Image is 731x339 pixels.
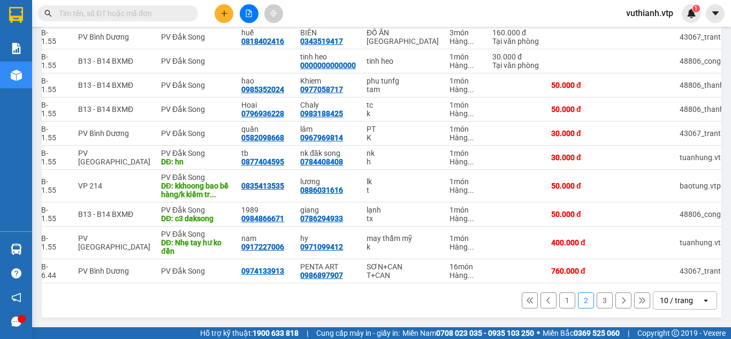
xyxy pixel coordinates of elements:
[241,101,290,109] div: Hoai
[574,329,620,337] strong: 0369 525 060
[161,157,231,166] div: DĐ: hn
[78,234,150,251] div: PV [GEOGRAPHIC_DATA]
[300,177,356,186] div: lương
[468,186,474,194] span: ...
[300,133,343,142] div: 0967969814
[300,271,343,280] div: 0986897907
[450,109,482,118] div: Hàng thông thường
[367,77,439,85] div: phu tunfg
[241,133,284,142] div: 0582098668
[241,157,284,166] div: 0877404595
[367,271,439,280] div: T+CAN
[300,52,356,61] div: tinh heo
[300,85,343,94] div: 0977058717
[215,4,233,23] button: plus
[597,292,613,308] button: 3
[450,125,482,133] div: 1 món
[551,129,605,138] div: 30.000 đ
[702,296,710,305] svg: open
[33,125,67,142] div: 51B-191.55
[245,10,253,17] span: file-add
[450,37,482,46] div: Hàng thông thường
[220,10,228,17] span: plus
[161,214,231,223] div: DĐ: c3 daksong
[551,267,605,275] div: 760.000 đ
[78,267,150,275] div: PV Bình Dương
[468,37,474,46] span: ...
[33,28,67,46] div: 51B-191.55
[687,9,696,18] img: icon-new-feature
[241,182,284,190] div: 0835413535
[468,61,474,70] span: ...
[161,206,231,214] div: PV Đắk Song
[672,329,679,337] span: copyright
[450,157,482,166] div: Hàng thông thường
[78,129,150,138] div: PV Bình Dương
[450,85,482,94] div: Hàng thông thường
[367,85,439,94] div: tam
[241,214,284,223] div: 0984866671
[241,77,290,85] div: hao
[551,182,605,190] div: 50.000 đ
[468,133,474,142] span: ...
[300,206,356,214] div: giang
[367,177,439,186] div: lk
[551,153,605,162] div: 30.000 đ
[241,125,290,133] div: quân
[492,61,540,70] div: Tại văn phòng
[450,177,482,186] div: 1 món
[367,57,439,65] div: tinh heo
[450,243,482,251] div: Hàng thông thường
[628,327,629,339] span: |
[78,57,150,65] div: B13 - B14 BXMĐ
[9,7,23,23] img: logo-vxr
[307,327,308,339] span: |
[316,327,400,339] span: Cung cấp máy in - giấy in:
[468,109,474,118] span: ...
[711,9,720,18] span: caret-down
[468,157,474,166] span: ...
[200,327,299,339] span: Hỗ trợ kỹ thuật:
[78,105,150,114] div: B13 - B14 BXMĐ
[33,206,67,223] div: 51B-191.55
[367,206,439,214] div: lạnh
[11,70,22,81] img: warehouse-icon
[161,149,231,157] div: PV Đắk Song
[694,5,698,12] span: 1
[537,331,540,335] span: ⚪️
[300,37,343,46] div: 0343519417
[300,243,343,251] div: 0971099412
[468,85,474,94] span: ...
[33,101,67,118] div: 51B-191.55
[300,214,343,223] div: 0786294933
[367,157,439,166] div: h
[450,271,482,280] div: Hàng thông thường
[161,57,231,65] div: PV Đắk Song
[33,262,67,280] div: 51B-506.44
[450,28,482,37] div: 3 món
[468,243,474,251] span: ...
[300,101,356,109] div: Chaly
[78,182,150,190] div: VP 214
[161,238,231,255] div: DĐ: Nhẹ tay hư ko đền
[161,267,231,275] div: PV Đắk Song
[692,5,700,12] sup: 1
[450,61,482,70] div: Hàng thông thường
[367,101,439,109] div: tc
[559,292,575,308] button: 1
[11,292,21,303] span: notification
[300,77,356,85] div: Khiem
[551,210,605,219] div: 50.000 đ
[300,234,356,243] div: hy
[11,244,22,255] img: warehouse-icon
[78,210,150,219] div: B13 - B14 BXMĐ
[44,10,52,17] span: search
[253,329,299,337] strong: 1900 633 818
[11,43,22,54] img: solution-icon
[161,182,231,199] div: DĐ: kkhoong bao bể hàng/k kiểm tra hnagf bên trong
[618,6,682,20] span: vuthianh.vtp
[367,243,439,251] div: k
[450,234,482,243] div: 1 món
[492,37,540,46] div: Tại văn phòng
[78,149,150,166] div: PV [GEOGRAPHIC_DATA]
